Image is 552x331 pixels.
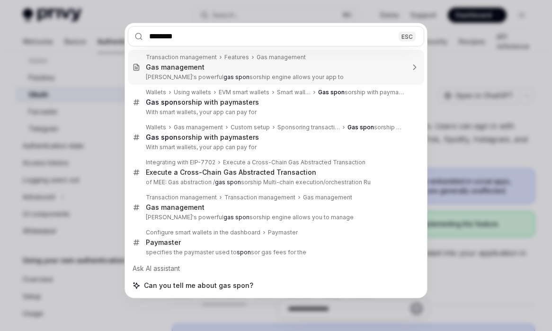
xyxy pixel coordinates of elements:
[223,159,365,166] div: Execute a Cross-Chain Gas Abstracted Transaction
[146,108,404,116] p: With smart wallets, your app can pay for
[257,54,306,61] div: Gas management
[224,54,249,61] div: Features
[303,194,352,201] div: Gas management
[146,249,404,256] p: specifies the paymaster used to sor gas fees for the
[347,124,374,131] b: Gas spon
[399,31,416,41] div: ESC
[277,124,340,131] div: Sponsoring transactions on Ethereum
[146,133,178,141] b: Gas spon
[146,73,404,81] p: [PERSON_NAME]'s powerful sorship engine allows your app to
[146,214,404,221] p: [PERSON_NAME]'s powerful sorship engine allows you to manage
[146,89,166,96] div: Wallets
[128,260,424,277] div: Ask AI assistant
[223,73,249,81] b: gas spon
[146,98,178,106] b: Gas spon
[146,179,404,186] p: of MEE: Gas abstraction / sorship Multi-chain execution/orchestration Ru
[237,249,251,256] b: spon
[318,89,404,96] div: sorship with paymasters
[224,194,295,201] div: Transaction management
[146,54,217,61] div: Transaction management
[146,124,166,131] div: Wallets
[174,124,223,131] div: Gas management
[223,214,249,221] b: gas spon
[146,229,260,236] div: Configure smart wallets in the dashboard
[268,229,298,236] div: Paymaster
[146,194,217,201] div: Transaction management
[231,124,270,131] div: Custom setup
[146,168,316,177] div: Execute a Cross-Chain Gas Abstracted Transaction
[146,238,181,247] div: Paymaster
[146,63,205,72] div: Gas management
[347,124,404,131] div: sorship with paymasters
[144,281,253,290] span: Can you tell me about gas spon?
[146,159,215,166] div: Integrating with EIP-7702
[174,89,211,96] div: Using wallets
[318,89,345,96] b: Gas spon
[219,89,269,96] div: EVM smart wallets
[215,179,241,186] b: gas spon
[146,98,259,107] div: sorship with paymasters
[146,143,404,151] p: With smart wallets, your app can pay for
[146,203,205,212] div: Gas management
[146,133,259,142] div: sorship with paymasters
[277,89,311,96] div: Smart wallets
